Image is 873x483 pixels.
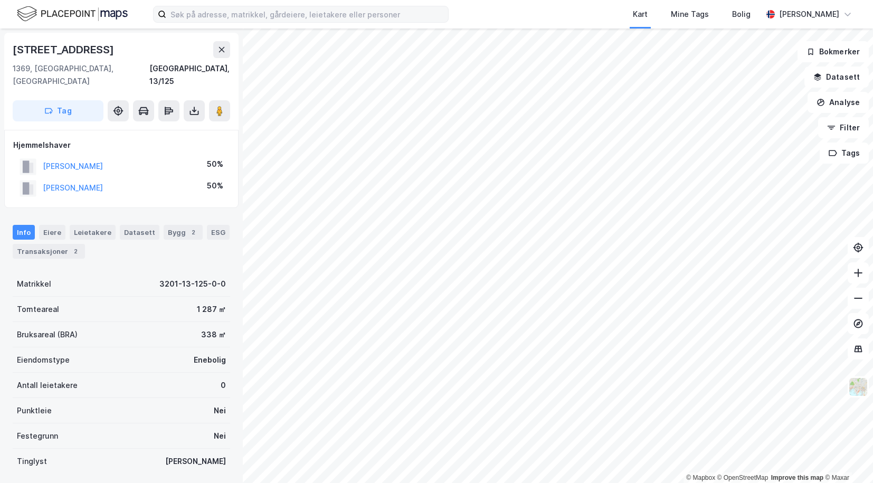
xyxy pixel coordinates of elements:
[17,430,58,442] div: Festegrunn
[820,432,873,483] iframe: Chat Widget
[214,430,226,442] div: Nei
[13,100,103,121] button: Tag
[798,41,869,62] button: Bokmerker
[17,455,47,468] div: Tinglyst
[17,278,51,290] div: Matrikkel
[166,6,448,22] input: Søk på adresse, matrikkel, gårdeiere, leietakere eller personer
[149,62,230,88] div: [GEOGRAPHIC_DATA], 13/125
[207,179,223,192] div: 50%
[13,244,85,259] div: Transaksjoner
[164,225,203,240] div: Bygg
[13,62,149,88] div: 1369, [GEOGRAPHIC_DATA], [GEOGRAPHIC_DATA]
[671,8,709,21] div: Mine Tags
[165,455,226,468] div: [PERSON_NAME]
[70,225,116,240] div: Leietakere
[194,354,226,366] div: Enebolig
[17,328,78,341] div: Bruksareal (BRA)
[17,303,59,316] div: Tomteareal
[818,117,869,138] button: Filter
[13,139,230,151] div: Hjemmelshaver
[120,225,159,240] div: Datasett
[39,225,65,240] div: Eiere
[221,379,226,392] div: 0
[804,67,869,88] button: Datasett
[771,474,823,481] a: Improve this map
[207,225,230,240] div: ESG
[17,404,52,417] div: Punktleie
[188,227,198,238] div: 2
[207,158,223,171] div: 50%
[820,143,869,164] button: Tags
[848,377,868,397] img: Z
[779,8,839,21] div: [PERSON_NAME]
[17,5,128,23] img: logo.f888ab2527a4732fd821a326f86c7f29.svg
[686,474,715,481] a: Mapbox
[214,404,226,417] div: Nei
[17,379,78,392] div: Antall leietakere
[17,354,70,366] div: Eiendomstype
[633,8,648,21] div: Kart
[197,303,226,316] div: 1 287 ㎡
[201,328,226,341] div: 338 ㎡
[808,92,869,113] button: Analyse
[732,8,751,21] div: Bolig
[159,278,226,290] div: 3201-13-125-0-0
[70,246,81,257] div: 2
[13,225,35,240] div: Info
[717,474,768,481] a: OpenStreetMap
[13,41,116,58] div: [STREET_ADDRESS]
